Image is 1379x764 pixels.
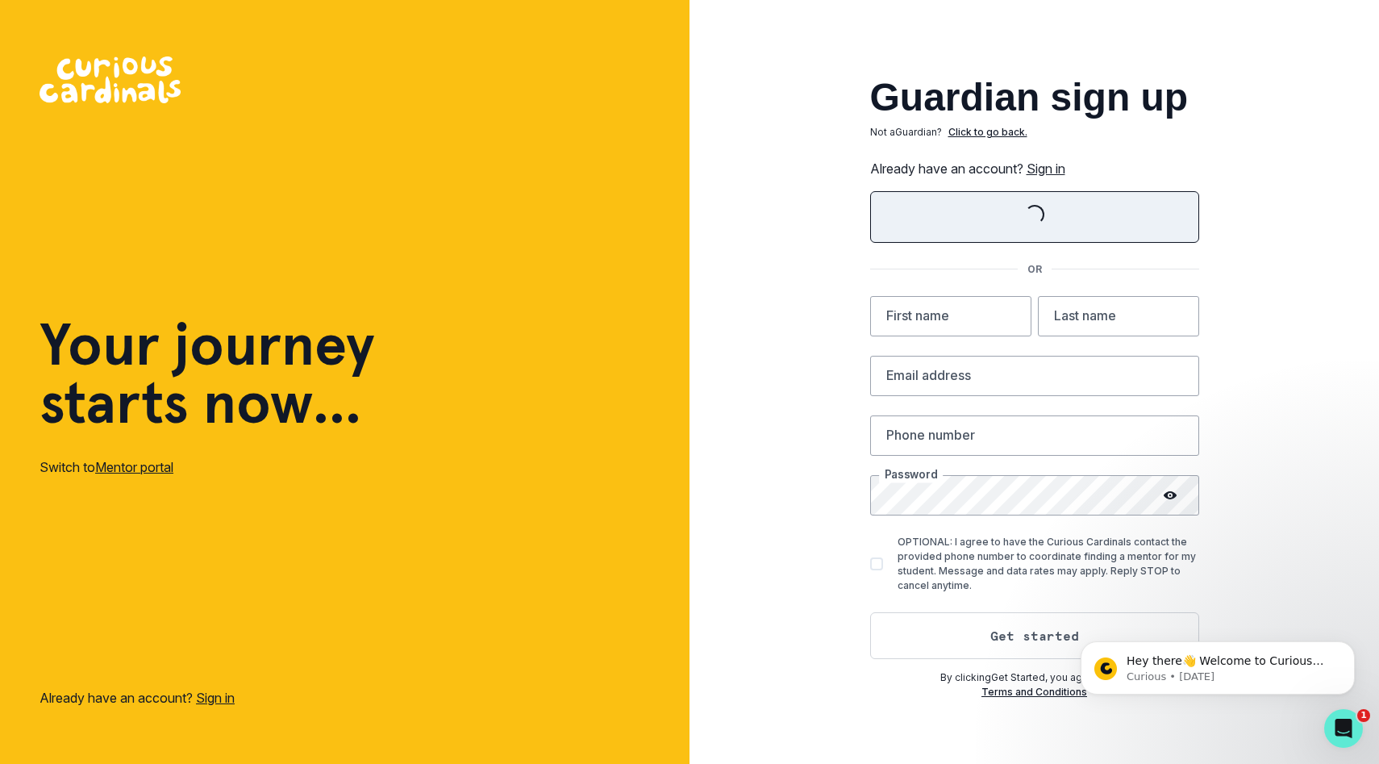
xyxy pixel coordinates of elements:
img: Curious Cardinals Logo [40,56,181,103]
p: Already have an account? [870,159,1199,178]
p: Click to go back. [948,125,1027,140]
iframe: Intercom notifications message [1056,607,1379,720]
p: By clicking Get Started , you agree to our [870,670,1199,685]
a: Sign in [1027,161,1065,177]
button: Sign in with Google (GSuite) [870,191,1199,243]
h2: Guardian sign up [870,78,1199,117]
a: Sign in [196,690,235,706]
p: OPTIONAL: I agree to have the Curious Cardinals contact the provided phone number to coordinate f... [898,535,1199,593]
span: 1 [1357,709,1370,722]
h1: Your journey starts now... [40,315,375,432]
p: OR [1018,262,1052,277]
a: Terms and Conditions [981,686,1087,698]
p: Already have an account? [40,688,235,708]
p: Not a Guardian ? [870,125,942,140]
iframe: Intercom live chat [1324,709,1363,748]
button: Get started [870,612,1199,659]
a: Mentor portal [95,459,173,475]
span: Switch to [40,459,95,475]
